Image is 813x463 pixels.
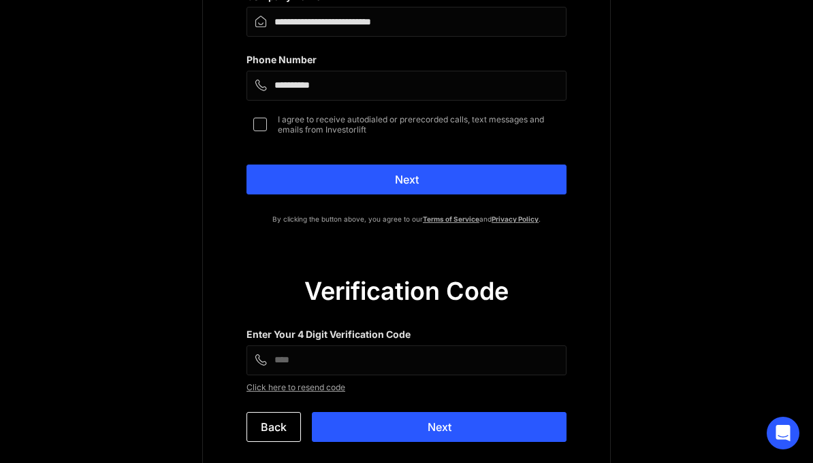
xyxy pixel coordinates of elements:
[246,165,567,194] a: Next
[246,328,411,340] strong: Enter Your 4 Digit Verification Code
[312,412,567,442] a: Next
[246,412,301,442] div: Back
[272,211,541,227] p: By clicking the button above, you agree to our and .
[304,276,509,306] div: Verification Code
[246,54,317,65] strong: Phone Number
[767,417,799,449] div: Open Intercom Messenger
[423,215,479,223] a: Terms of Service
[246,379,567,396] a: Click here to resend code
[278,114,567,135] span: I agree to receive autodialed or prerecorded calls, text messages and emails from Investorlift
[492,215,539,223] a: Privacy Policy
